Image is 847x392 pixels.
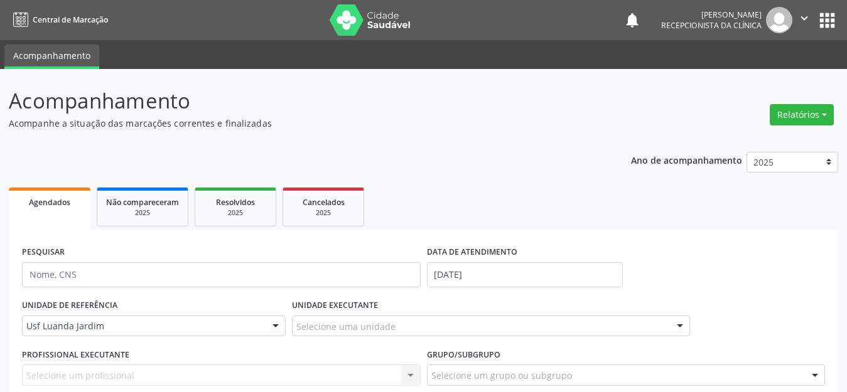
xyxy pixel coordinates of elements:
div: 2025 [292,208,355,218]
span: Usf Luanda Jardim [26,320,260,332]
button: notifications [623,11,641,29]
label: Grupo/Subgrupo [427,345,500,364]
span: Não compareceram [106,197,179,208]
button: Relatórios [770,104,834,125]
span: Agendados [29,197,70,208]
i:  [797,11,811,25]
span: Resolvidos [216,197,255,208]
button: apps [816,9,838,31]
img: img [766,7,792,33]
label: UNIDADE EXECUTANTE [292,296,378,315]
span: Cancelados [303,197,345,208]
p: Ano de acompanhamento [631,152,742,167]
label: UNIDADE DE REFERÊNCIA [22,296,117,315]
div: 2025 [204,208,267,218]
span: Recepcionista da clínica [661,20,762,31]
p: Acompanhamento [9,85,590,117]
div: 2025 [106,208,179,218]
label: PROFISSIONAL EXECUTANTE [22,345,129,364]
a: Acompanhamento [4,45,99,69]
p: Acompanhe a situação das marcações correntes e finalizadas [9,117,590,130]
label: DATA DE ATENDIMENTO [427,243,517,262]
button:  [792,7,816,33]
span: Central de Marcação [33,14,108,25]
div: [PERSON_NAME] [661,9,762,20]
span: Selecione um grupo ou subgrupo [431,369,572,382]
input: Nome, CNS [22,262,421,287]
input: Selecione um intervalo [427,262,623,287]
label: PESQUISAR [22,243,65,262]
a: Central de Marcação [9,9,108,30]
span: Selecione uma unidade [296,320,396,333]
